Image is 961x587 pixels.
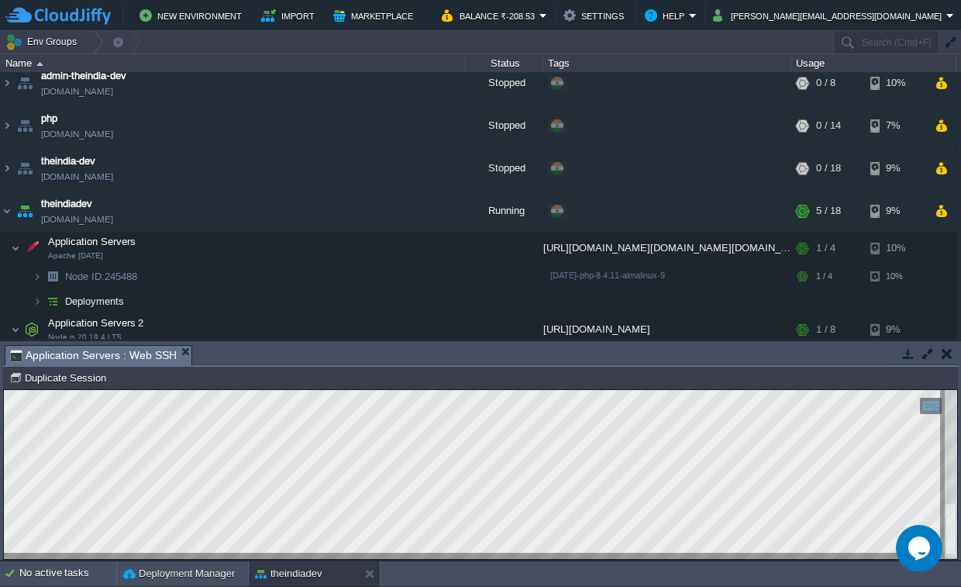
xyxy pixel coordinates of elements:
[442,6,539,25] button: Balance ₹-208.53
[563,6,629,25] button: Settings
[19,561,116,586] div: No active tasks
[870,62,921,104] div: 10%
[123,566,235,582] button: Deployment Manager
[870,314,921,345] div: 9%
[41,212,113,227] a: [DOMAIN_NAME]
[41,111,57,126] a: php
[870,147,921,189] div: 9%
[816,233,835,264] div: 1 / 4
[870,233,921,264] div: 10%
[33,289,42,313] img: AMDAwAAAACH5BAEAAAAALAAAAAABAAEAAAICRAEAOw==
[1,105,13,147] img: AMDAwAAAACH5BAEAAAAALAAAAAABAAEAAAICRAEAOw==
[11,314,20,345] img: AMDAwAAAACH5BAEAAAAALAAAAAABAAEAAAICRAEAOw==
[261,6,319,25] button: Import
[333,6,418,25] button: Marketplace
[9,371,111,385] button: Duplicate Session
[1,62,13,104] img: AMDAwAAAACH5BAEAAAAALAAAAAABAAEAAAICRAEAOw==
[14,190,36,232] img: AMDAwAAAACH5BAEAAAAALAAAAAABAAEAAAICRAEAOw==
[896,525,945,571] iframe: chat widget
[41,84,113,99] a: [DOMAIN_NAME]
[466,105,543,147] div: Stopped
[816,105,841,147] div: 0 / 14
[48,251,103,261] span: Apache [DATE]
[645,6,689,25] button: Help
[41,169,113,185] a: [DOMAIN_NAME]
[14,62,36,104] img: AMDAwAAAACH5BAEAAAAALAAAAAABAAEAAAICRAEAOw==
[1,190,13,232] img: AMDAwAAAACH5BAEAAAAALAAAAAABAAEAAAICRAEAOw==
[255,566,322,582] button: theindiadev
[543,233,791,264] div: [URL][DOMAIN_NAME][DOMAIN_NAME][DOMAIN_NAME]
[64,270,139,283] a: Node ID:245488
[2,54,465,72] div: Name
[21,233,43,264] img: AMDAwAAAACH5BAEAAAAALAAAAAABAAEAAAICRAEAOw==
[10,346,177,365] span: Application Servers : Web SSH
[33,264,42,288] img: AMDAwAAAACH5BAEAAAAALAAAAAABAAEAAAICRAEAOw==
[48,333,122,342] span: Node.js 20.19.4 LTS
[870,105,921,147] div: 7%
[713,6,946,25] button: [PERSON_NAME][EMAIL_ADDRESS][DOMAIN_NAME]
[550,271,665,280] span: [DATE]-php-8.4.11-almalinux-9
[21,314,43,345] img: AMDAwAAAACH5BAEAAAAALAAAAAABAAEAAAICRAEAOw==
[870,264,921,288] div: 10%
[46,235,138,248] span: Application Servers
[1,147,13,189] img: AMDAwAAAACH5BAEAAAAALAAAAAABAAEAAAICRAEAOw==
[36,62,43,66] img: AMDAwAAAACH5BAEAAAAALAAAAAABAAEAAAICRAEAOw==
[42,289,64,313] img: AMDAwAAAACH5BAEAAAAALAAAAAABAAEAAAICRAEAOw==
[816,264,832,288] div: 1 / 4
[41,154,95,169] a: theindia-dev
[64,270,139,283] span: 245488
[5,6,111,26] img: CloudJiffy
[792,54,956,72] div: Usage
[46,236,138,247] a: Application ServersApache [DATE]
[139,6,246,25] button: New Environment
[14,105,36,147] img: AMDAwAAAACH5BAEAAAAALAAAAAABAAEAAAICRAEAOw==
[11,233,20,264] img: AMDAwAAAACH5BAEAAAAALAAAAAABAAEAAAICRAEAOw==
[543,314,791,345] div: [URL][DOMAIN_NAME]
[466,147,543,189] div: Stopped
[467,54,542,72] div: Status
[41,126,113,142] a: [DOMAIN_NAME]
[64,295,126,308] a: Deployments
[41,68,126,84] a: admin-theindia-dev
[42,264,64,288] img: AMDAwAAAACH5BAEAAAAALAAAAAABAAEAAAICRAEAOw==
[5,31,82,53] button: Env Groups
[46,316,146,330] span: Application Servers 2
[816,147,841,189] div: 0 / 18
[816,314,835,345] div: 1 / 8
[816,190,841,232] div: 5 / 18
[544,54,790,72] div: Tags
[14,147,36,189] img: AMDAwAAAACH5BAEAAAAALAAAAAABAAEAAAICRAEAOw==
[466,190,543,232] div: Running
[46,317,146,329] a: Application Servers 2Node.js 20.19.4 LTS
[466,62,543,104] div: Stopped
[41,196,92,212] a: theindiadev
[65,271,105,282] span: Node ID:
[816,62,835,104] div: 0 / 8
[870,190,921,232] div: 9%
